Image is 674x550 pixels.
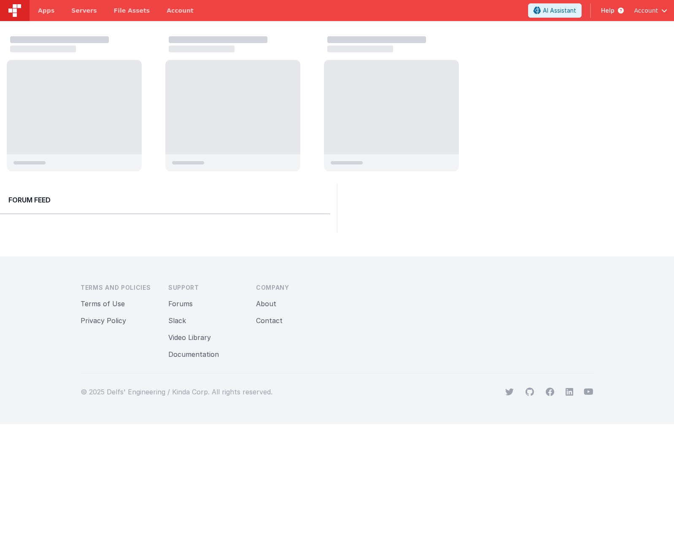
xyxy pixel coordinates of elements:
[114,6,150,15] span: File Assets
[634,6,658,15] span: Account
[81,316,126,325] a: Privacy Policy
[81,283,155,292] h3: Terms and Policies
[256,299,276,309] button: About
[168,349,219,359] button: Documentation
[168,283,243,292] h3: Support
[81,387,272,397] p: © 2025 Delfs' Engineering / Kinda Corp. All rights reserved.
[168,299,193,309] button: Forums
[634,6,667,15] button: Account
[256,315,283,326] button: Contact
[8,195,322,205] h2: Forum Feed
[168,315,186,326] button: Slack
[528,3,582,18] button: AI Assistant
[71,6,97,15] span: Servers
[168,332,211,342] button: Video Library
[565,388,574,396] svg: viewBox="0 0 24 24" aria-hidden="true">
[256,283,330,292] h3: Company
[256,299,276,308] a: About
[543,6,576,15] span: AI Assistant
[38,6,54,15] span: Apps
[601,6,615,15] span: Help
[81,299,125,308] a: Terms of Use
[168,316,186,325] a: Slack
